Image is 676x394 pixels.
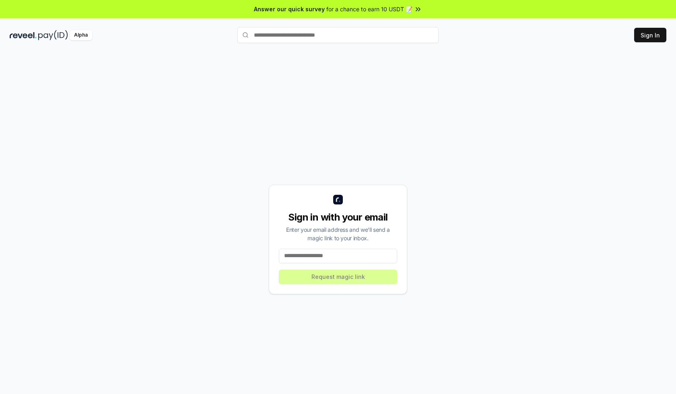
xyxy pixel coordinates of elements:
[38,30,68,40] img: pay_id
[10,30,37,40] img: reveel_dark
[70,30,92,40] div: Alpha
[254,5,325,13] span: Answer our quick survey
[279,211,397,224] div: Sign in with your email
[333,195,343,204] img: logo_small
[279,225,397,242] div: Enter your email address and we’ll send a magic link to your inbox.
[634,28,666,42] button: Sign In
[326,5,412,13] span: for a chance to earn 10 USDT 📝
